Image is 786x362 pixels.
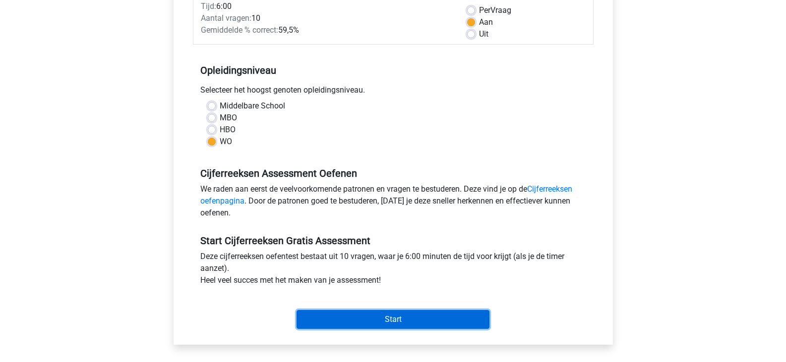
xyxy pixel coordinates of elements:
[193,12,460,24] div: 10
[193,84,594,100] div: Selecteer het hoogst genoten opleidingsniveau.
[297,310,489,329] input: Start
[200,167,586,179] h5: Cijferreeksen Assessment Oefenen
[201,25,278,35] span: Gemiddelde % correct:
[201,13,251,23] span: Aantal vragen:
[193,0,460,12] div: 6:00
[220,112,237,124] label: MBO
[193,183,594,223] div: We raden aan eerst de veelvoorkomende patronen en vragen te bestuderen. Deze vind je op de . Door...
[193,251,594,290] div: Deze cijferreeksen oefentest bestaat uit 10 vragen, waar je 6:00 minuten de tijd voor krijgt (als...
[479,28,488,40] label: Uit
[479,4,511,16] label: Vraag
[220,100,285,112] label: Middelbare School
[479,16,493,28] label: Aan
[220,124,236,136] label: HBO
[200,235,586,247] h5: Start Cijferreeksen Gratis Assessment
[193,24,460,36] div: 59,5%
[220,136,232,148] label: WO
[479,5,490,15] span: Per
[201,1,216,11] span: Tijd:
[200,60,586,80] h5: Opleidingsniveau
